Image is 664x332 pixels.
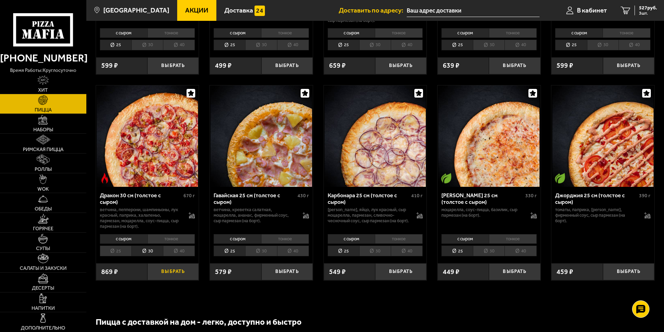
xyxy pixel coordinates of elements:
li: тонкое [375,28,423,38]
li: 30 [359,246,391,256]
li: с сыром [214,234,261,244]
li: 25 [100,40,131,50]
div: Джорджия 25 см (толстое с сыром) [555,192,637,205]
span: 869 ₽ [101,268,118,275]
li: 25 [214,246,245,256]
a: Вегетарианское блюдоМаргарита 25 см (толстое с сыром) [438,85,541,187]
span: Супы [36,246,50,251]
div: Карбонара 25 см (толстое с сыром) [328,192,410,205]
span: 579 ₽ [215,268,232,275]
li: 30 [473,40,505,50]
li: 25 [555,40,587,50]
img: Джорджия 25 см (толстое с сыром) [552,85,654,187]
li: тонкое [375,234,423,244]
span: 659 ₽ [329,62,346,69]
button: Выбрать [375,263,426,280]
span: Акции [185,7,208,14]
button: Выбрать [261,263,313,280]
img: Гавайская 25 см (толстое с сыром) [210,85,312,187]
p: ветчина, креветка салатная, моцарелла, ананас, фирменный соус, сыр пармезан (на борт). [214,207,296,224]
img: 15daf4d41897b9f0e9f617042186c801.svg [255,6,265,16]
img: Вегетарианское блюдо [441,173,451,183]
li: с сыром [555,28,603,38]
li: с сыром [441,28,489,38]
li: 40 [163,246,195,256]
span: Салаты и закуски [20,266,67,271]
a: Острое блюдоДракон 30 см (толстое с сыром) [96,85,199,187]
li: 25 [441,40,473,50]
li: 40 [505,40,536,50]
div: Гавайская 25 см (толстое с сыром) [214,192,296,205]
span: 330 г [525,193,537,199]
li: 25 [100,246,131,256]
img: Маргарита 25 см (толстое с сыром) [438,85,540,187]
span: Дополнительно [21,326,65,331]
h2: Пицца с доставкой на дом - легко, доступно и быстро [96,316,512,328]
span: Доставить по адресу: [339,7,407,14]
span: Горячее [33,226,53,231]
img: Вегетарианское блюдо [555,173,565,183]
span: 639 ₽ [443,62,459,69]
span: 3 шт. [639,11,657,15]
span: В кабинет [577,7,607,14]
p: моцарелла, соус-пицца, базилик, сыр пармезан (на борт). [441,207,524,218]
li: 40 [163,40,195,50]
span: Доставка [224,7,253,14]
li: 40 [391,246,423,256]
li: тонкое [489,28,537,38]
li: тонкое [147,28,195,38]
button: Выбрать [489,263,540,280]
p: [PERSON_NAME], яйцо, лук красный, сыр Моцарелла, пармезан, сливочно-чесночный соус, сыр пармезан ... [328,207,410,224]
button: Выбрать [147,263,199,280]
span: 549 ₽ [329,268,346,275]
img: Острое блюдо [100,173,110,183]
li: с сыром [100,28,147,38]
span: 599 ₽ [557,62,573,69]
li: тонкое [261,234,309,244]
span: Наборы [33,127,53,132]
li: с сыром [328,234,375,244]
span: 390 г [639,193,650,199]
button: Выбрать [489,57,540,74]
span: Роллы [35,167,52,172]
li: тонкое [603,28,650,38]
p: томаты, паприка, [PERSON_NAME], фирменный соус, сыр пармезан (на борт). [555,207,637,224]
li: тонкое [489,234,537,244]
li: 25 [441,246,473,256]
a: Гавайская 25 см (толстое с сыром) [210,85,313,187]
p: ветчина, пепперони, шампиньоны, лук красный, паприка, халапеньо, пармезан, моцарелла, соус-пицца,... [100,207,182,229]
div: Дракон 30 см (толстое с сыром) [100,192,182,205]
li: 30 [131,246,163,256]
li: 30 [359,40,391,50]
img: Дракон 30 см (толстое с сыром) [97,85,198,187]
li: 40 [505,246,536,256]
li: 30 [245,246,277,256]
span: [GEOGRAPHIC_DATA] [103,7,169,14]
li: с сыром [328,28,375,38]
li: 25 [214,40,245,50]
li: 40 [277,40,309,50]
span: 499 ₽ [215,62,232,69]
li: с сыром [441,234,489,244]
li: тонкое [147,234,195,244]
span: Хит [38,88,48,93]
button: Выбрать [261,57,313,74]
li: 30 [587,40,619,50]
button: Выбрать [375,57,426,74]
li: 25 [328,40,359,50]
span: 449 ₽ [443,268,459,275]
button: Выбрать [603,263,654,280]
span: Пицца [35,108,52,113]
span: Напитки [32,306,55,311]
button: Выбрать [147,57,199,74]
span: 410 г [411,193,423,199]
li: 30 [245,40,277,50]
span: Десерты [32,286,54,291]
a: Карбонара 25 см (толстое с сыром) [324,85,427,187]
a: Вегетарианское блюдоДжорджия 25 см (толстое с сыром) [551,85,654,187]
li: с сыром [100,234,147,244]
span: 670 г [183,193,195,199]
span: WOK [37,187,49,192]
li: тонкое [261,28,309,38]
span: Обеды [35,207,52,211]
